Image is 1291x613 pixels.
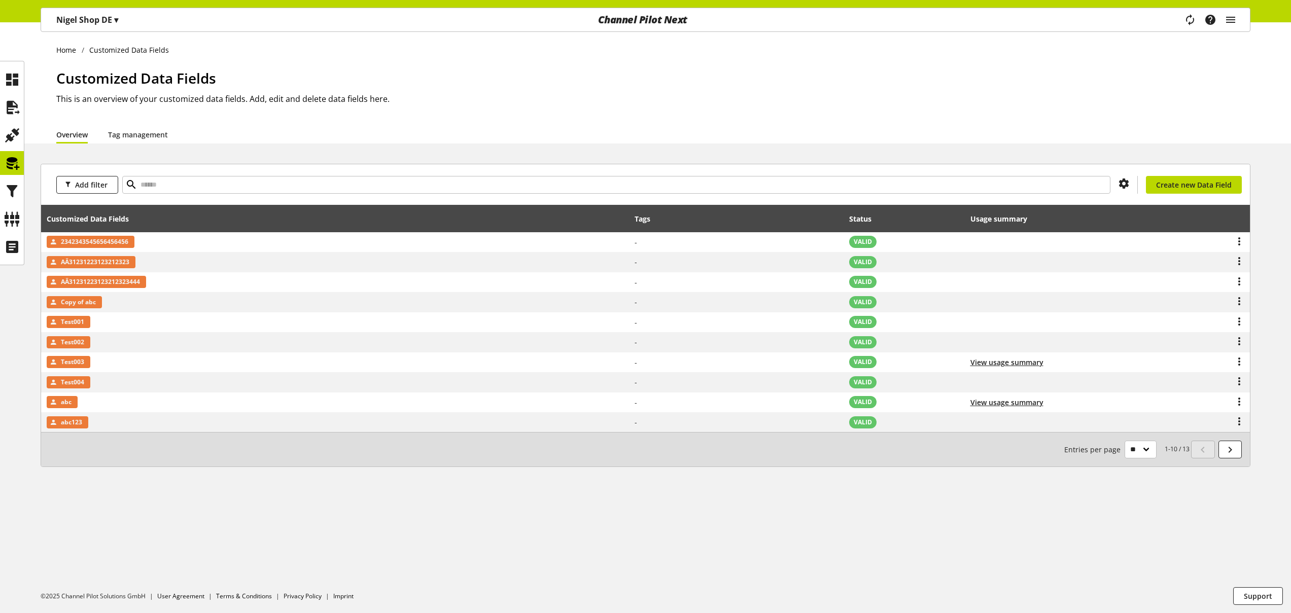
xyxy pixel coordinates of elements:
h2: This is an overview of your customized data fields. Add, edit and delete data fields here. [56,93,1250,105]
span: abc123 [61,416,82,428]
span: VALID [854,317,872,327]
span: Support [1244,591,1272,601]
span: 2342343545656456456 [61,236,128,248]
span: - [635,377,637,387]
button: View usage summary [970,357,1043,368]
span: VALID [854,298,872,307]
span: AÄ31231223123212323 [61,256,129,268]
li: ©2025 Channel Pilot Solutions GmbH [41,592,157,601]
div: Tags [635,213,650,224]
span: Create new Data Field [1156,179,1232,190]
span: - [635,337,637,347]
span: - [635,417,637,427]
span: VALID [854,338,872,347]
a: Imprint [333,592,354,600]
a: Privacy Policy [284,592,322,600]
a: Create new Data Field [1146,176,1242,194]
span: VALID [854,277,872,286]
span: - [635,297,637,307]
span: Copy of abc [61,296,96,308]
span: - [635,357,637,367]
span: AÄ31231223123212323444 [61,276,140,288]
span: - [635,398,637,407]
div: Customized Data Fields [47,213,139,224]
span: abc [61,396,72,408]
span: Test002 [61,336,84,348]
a: Terms & Conditions [216,592,272,600]
span: - [635,277,637,287]
span: Add filter [75,179,108,190]
span: Test004 [61,376,84,388]
span: VALID [854,418,872,427]
span: VALID [854,378,872,387]
span: - [635,257,637,267]
button: Support [1233,587,1283,605]
span: VALID [854,237,872,246]
a: Overview [56,129,88,140]
small: 1-10 / 13 [1064,441,1190,458]
span: VALID [854,398,872,407]
nav: main navigation [41,8,1250,32]
div: Status [849,213,882,224]
span: - [635,317,637,327]
span: ▾ [114,14,118,25]
span: VALID [854,357,872,367]
span: Customized Data Fields [56,68,216,88]
span: - [635,237,637,247]
button: Add filter [56,176,118,194]
span: Test001 [61,316,84,328]
span: VALID [854,258,872,267]
div: Usage summary [970,213,1037,224]
a: User Agreement [157,592,204,600]
p: Nigel Shop DE [56,14,118,26]
a: Tag management [108,129,168,140]
button: View usage summary [970,397,1043,408]
a: Home [56,45,82,55]
span: Entries per page [1064,444,1125,455]
span: Test003 [61,356,84,368]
